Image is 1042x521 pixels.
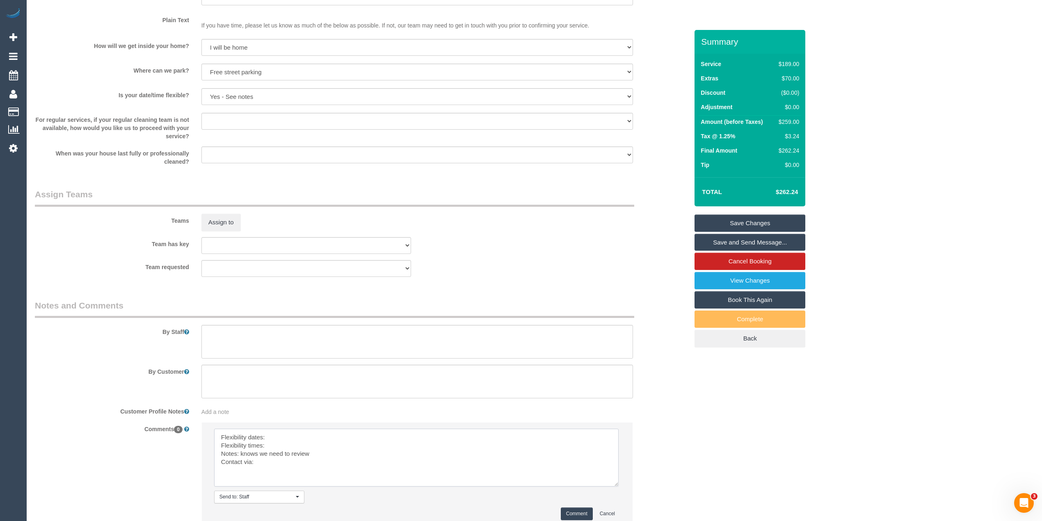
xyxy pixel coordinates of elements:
[701,146,737,155] label: Final Amount
[219,494,294,500] span: Send to: Staff
[775,146,799,155] div: $262.24
[751,189,798,196] h4: $262.24
[775,89,799,97] div: ($0.00)
[35,299,634,318] legend: Notes and Comments
[775,161,799,169] div: $0.00
[702,188,722,195] strong: Total
[695,234,805,251] a: Save and Send Message...
[29,214,195,225] label: Teams
[1031,493,1037,500] span: 3
[701,132,735,140] label: Tax @ 1.25%
[701,60,721,68] label: Service
[695,272,805,289] a: View Changes
[695,330,805,347] a: Back
[29,260,195,271] label: Team requested
[775,132,799,140] div: $3.24
[29,146,195,166] label: When was your house last fully or professionally cleaned?
[29,39,195,50] label: How will we get inside your home?
[29,13,195,24] label: Plain Text
[695,291,805,308] a: Book This Again
[201,409,229,415] span: Add a note
[214,491,304,503] button: Send to: Staff
[775,103,799,111] div: $0.00
[201,13,633,30] p: If you have time, please let us know as much of the below as possible. If not, our team may need ...
[701,161,709,169] label: Tip
[594,507,620,520] button: Cancel
[29,422,195,433] label: Comments
[701,103,732,111] label: Adjustment
[695,215,805,232] a: Save Changes
[775,118,799,126] div: $259.00
[29,64,195,75] label: Where can we park?
[561,507,593,520] button: Comment
[29,365,195,376] label: By Customer
[29,237,195,248] label: Team has key
[29,88,195,99] label: Is your date/time flexible?
[701,118,763,126] label: Amount (before Taxes)
[201,214,241,231] button: Assign to
[695,253,805,270] a: Cancel Booking
[35,188,634,207] legend: Assign Teams
[174,426,183,433] span: 0
[775,74,799,82] div: $70.00
[701,89,725,97] label: Discount
[5,8,21,20] img: Automaid Logo
[1014,493,1034,513] iframe: Intercom live chat
[701,37,801,46] h3: Summary
[701,74,718,82] label: Extras
[29,325,195,336] label: By Staff
[775,60,799,68] div: $189.00
[29,113,195,140] label: For regular services, if your regular cleaning team is not available, how would you like us to pr...
[29,404,195,416] label: Customer Profile Notes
